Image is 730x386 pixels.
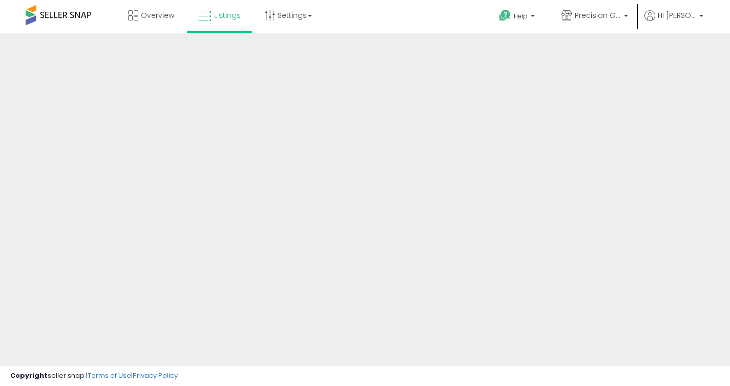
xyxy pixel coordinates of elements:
span: Hi [PERSON_NAME] [658,10,696,20]
i: Get Help [498,9,511,22]
strong: Copyright [10,371,48,380]
a: Privacy Policy [133,371,178,380]
span: Overview [141,10,174,20]
div: seller snap | | [10,371,178,381]
span: Help [514,12,528,20]
a: Hi [PERSON_NAME] [644,10,703,33]
a: Help [491,2,545,33]
span: Listings [214,10,241,20]
span: Precision Gear Pro [575,10,621,20]
a: Terms of Use [88,371,131,380]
